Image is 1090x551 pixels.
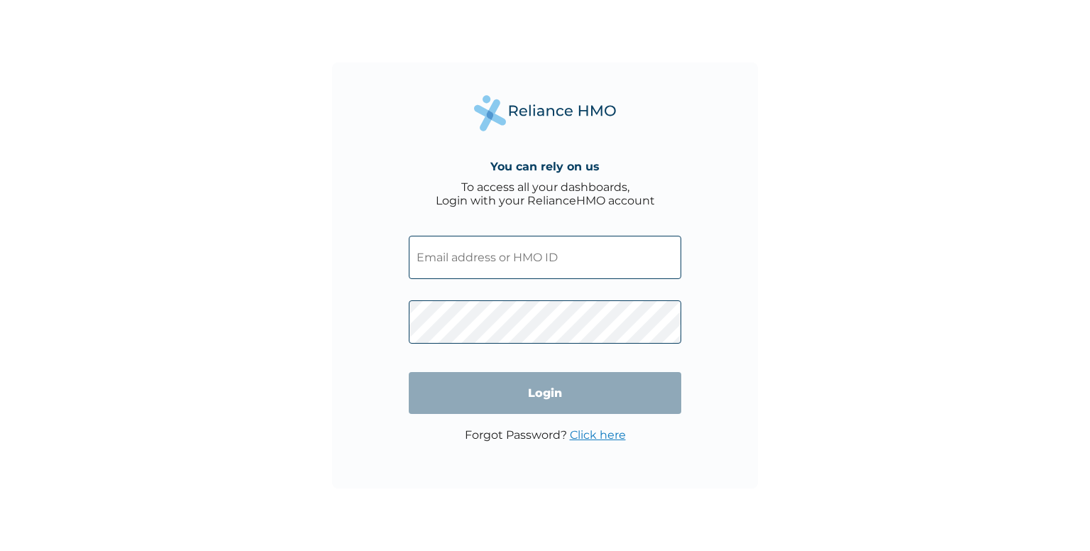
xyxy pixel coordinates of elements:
p: Forgot Password? [465,428,626,442]
input: Email address or HMO ID [409,236,681,279]
img: Reliance Health's Logo [474,95,616,131]
a: Click here [570,428,626,442]
h4: You can rely on us [490,160,600,173]
input: Login [409,372,681,414]
div: To access all your dashboards, Login with your RelianceHMO account [436,180,655,207]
